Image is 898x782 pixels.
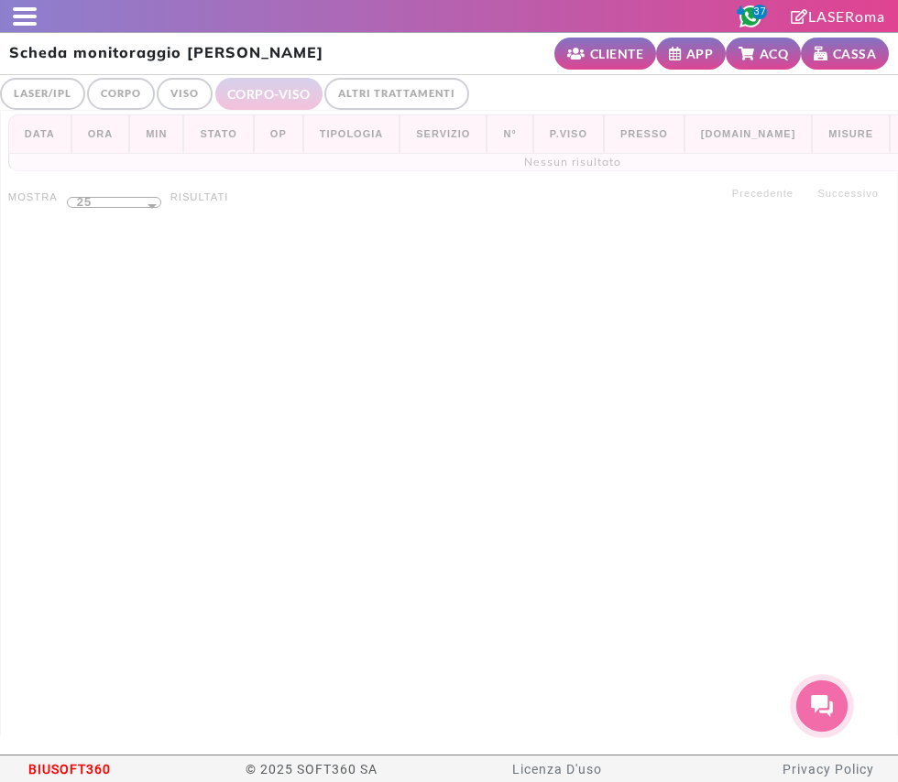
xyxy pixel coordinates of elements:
[656,38,726,70] a: APP
[806,180,890,208] a: Successivo
[554,38,656,70] a: CLIENTE
[726,38,801,70] a: ACQ
[791,7,885,25] a: LASERoma
[833,44,877,63] small: CASSA
[8,114,71,154] th: Data: activate to sort column descending
[157,78,213,110] a: VISO
[71,114,129,154] th: ora: activate to sort column ascending
[77,192,92,212] span: 25
[87,78,155,110] a: CORPO
[400,114,487,154] th: Servizio: activate to sort column ascending
[812,114,890,154] th: Misure: activate to sort column ascending
[760,44,789,63] small: ACQ
[783,762,874,777] a: Privacy Policy
[533,114,604,154] th: P.Viso: activate to sort column ascending
[9,44,323,61] h2: Scheda monitoraggio [PERSON_NAME]
[303,114,400,154] th: Tipologia: activate to sort column ascending
[487,114,532,154] th: N°: activate to sort column ascending
[590,44,644,63] small: CLIENTE
[604,114,684,154] th: Presso: activate to sort column ascending
[324,78,469,110] a: ALTRI TRATTAMENTI
[512,762,602,777] a: Licenza D'uso
[254,114,303,154] th: Op: activate to sort column ascending
[791,9,808,24] i: Clicca per andare alla pagina di firma
[183,114,253,154] th: Stato: activate to sort column ascending
[752,5,767,19] span: 37
[215,78,323,110] a: CORPO-VISO
[215,78,323,111] li: CORPO-VISO
[801,38,889,70] a: CASSA
[684,114,812,154] th: Dia.co: activate to sort column ascending
[8,190,229,205] label: Mostra risultati
[721,180,805,208] a: Precedente
[129,114,183,154] th: min: activate to sort column ascending
[686,44,714,63] small: APP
